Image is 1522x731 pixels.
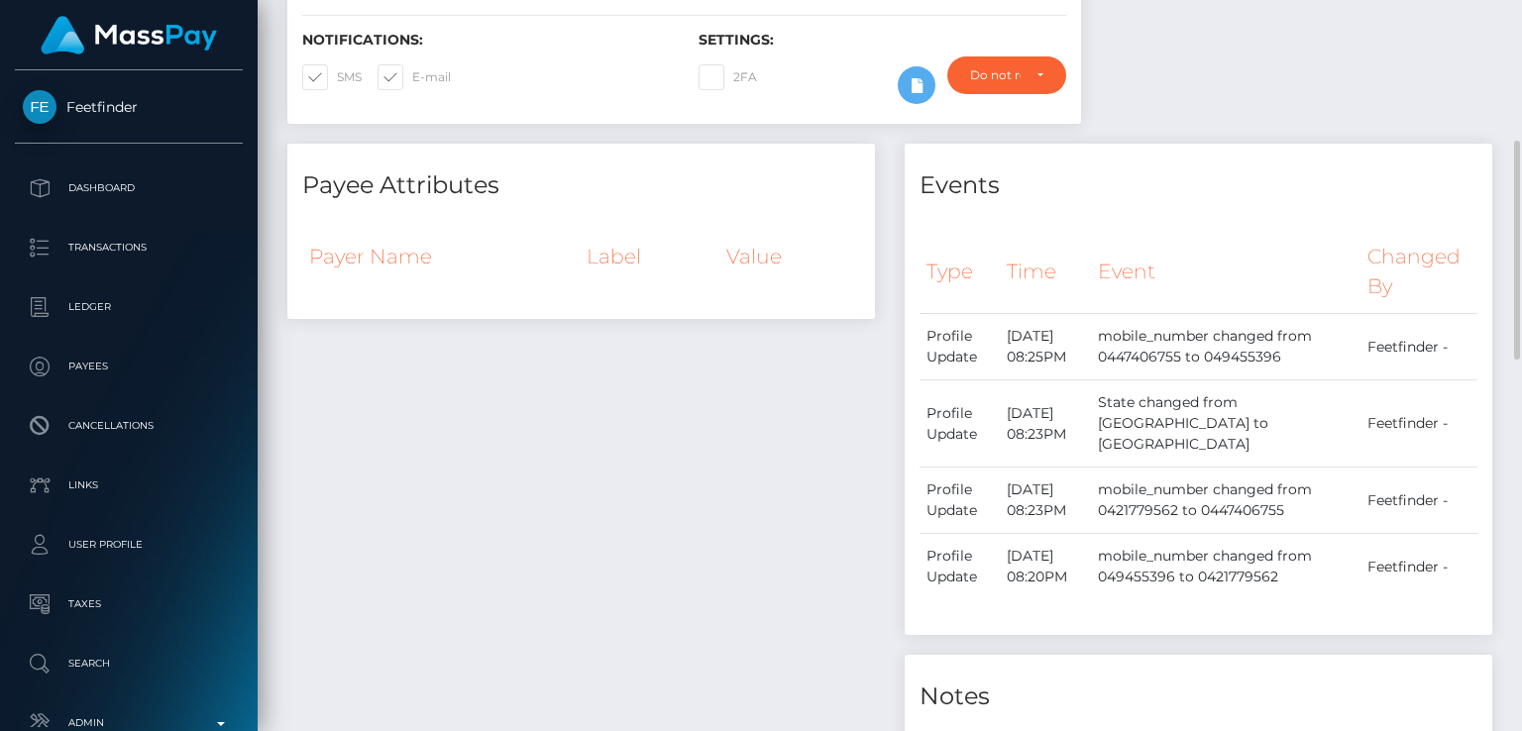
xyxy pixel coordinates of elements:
[23,470,235,500] p: Links
[920,380,1000,468] td: Profile Update
[23,649,235,679] p: Search
[920,534,1000,600] td: Profile Update
[719,230,860,283] th: Value
[970,67,1021,83] div: Do not require
[15,401,243,451] a: Cancellations
[1000,380,1091,468] td: [DATE] 08:23PM
[23,411,235,441] p: Cancellations
[23,589,235,619] p: Taxes
[1000,468,1091,534] td: [DATE] 08:23PM
[23,352,235,381] p: Payees
[920,168,1477,203] h4: Events
[580,230,718,283] th: Label
[15,98,243,116] span: Feetfinder
[920,230,1000,314] th: Type
[23,292,235,322] p: Ledger
[699,32,1065,49] h6: Settings:
[23,173,235,203] p: Dashboard
[1000,230,1091,314] th: Time
[1091,230,1360,314] th: Event
[1091,380,1360,468] td: State changed from [GEOGRAPHIC_DATA] to [GEOGRAPHIC_DATA]
[920,314,1000,380] td: Profile Update
[1360,380,1477,468] td: Feetfinder -
[1000,314,1091,380] td: [DATE] 08:25PM
[1360,314,1477,380] td: Feetfinder -
[1091,468,1360,534] td: mobile_number changed from 0421779562 to 0447406755
[15,342,243,391] a: Payees
[15,579,243,629] a: Taxes
[1360,534,1477,600] td: Feetfinder -
[1091,314,1360,380] td: mobile_number changed from 0447406755 to 049455396
[378,64,451,90] label: E-mail
[1000,534,1091,600] td: [DATE] 08:20PM
[15,163,243,213] a: Dashboard
[302,168,860,203] h4: Payee Attributes
[15,520,243,570] a: User Profile
[41,16,217,54] img: MassPay Logo
[15,461,243,510] a: Links
[1091,534,1360,600] td: mobile_number changed from 049455396 to 0421779562
[23,530,235,560] p: User Profile
[1360,230,1477,314] th: Changed By
[23,233,235,262] p: Transactions
[947,56,1066,94] button: Do not require
[920,679,1477,714] h4: Notes
[920,468,1000,534] td: Profile Update
[302,32,669,49] h6: Notifications:
[15,282,243,332] a: Ledger
[15,639,243,688] a: Search
[23,90,56,124] img: Feetfinder
[1360,468,1477,534] td: Feetfinder -
[302,230,580,283] th: Payer Name
[699,64,757,90] label: 2FA
[15,223,243,272] a: Transactions
[302,64,362,90] label: SMS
